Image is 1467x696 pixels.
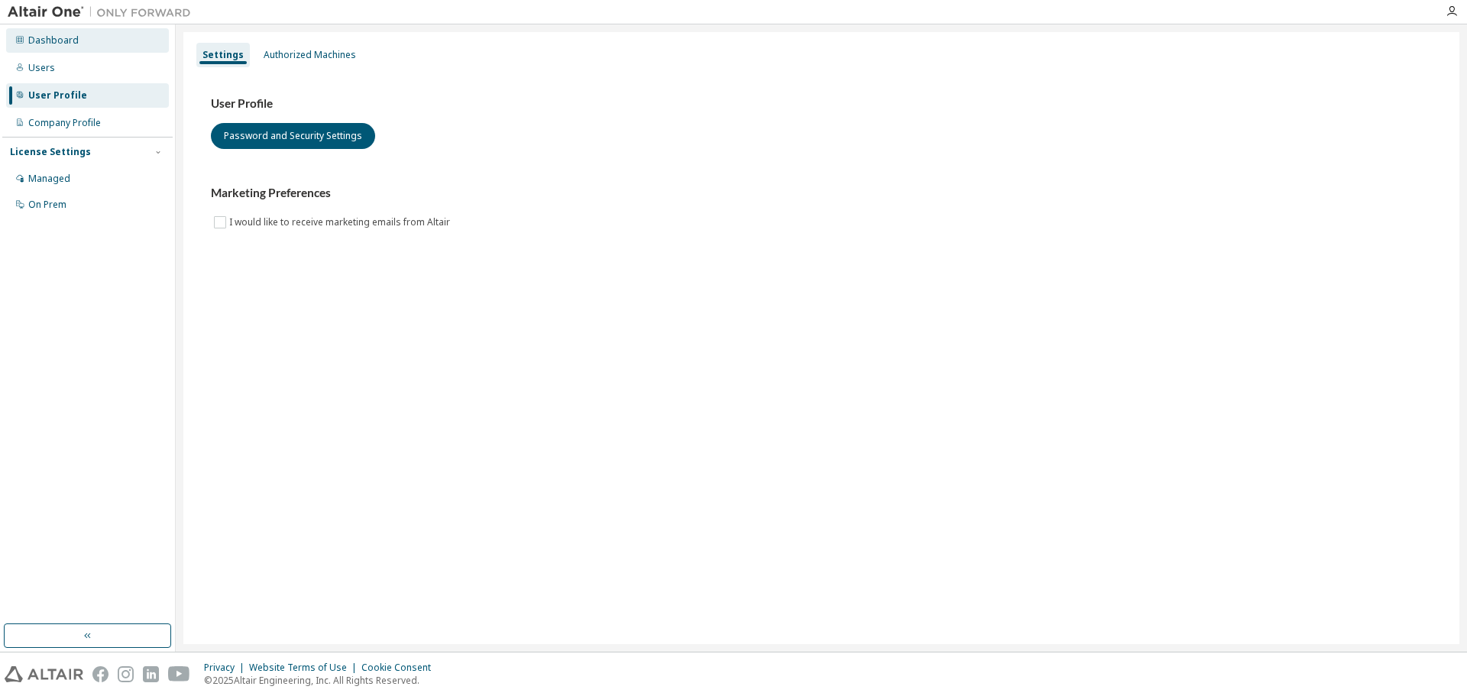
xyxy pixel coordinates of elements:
div: Authorized Machines [264,49,356,61]
div: Users [28,62,55,74]
img: Altair One [8,5,199,20]
div: Dashboard [28,34,79,47]
div: On Prem [28,199,66,211]
h3: User Profile [211,96,1432,112]
img: facebook.svg [92,666,108,682]
div: Website Terms of Use [249,662,361,674]
div: Managed [28,173,70,185]
div: License Settings [10,146,91,158]
label: I would like to receive marketing emails from Altair [229,213,453,231]
div: Cookie Consent [361,662,440,674]
p: © 2025 Altair Engineering, Inc. All Rights Reserved. [204,674,440,687]
div: Settings [202,49,244,61]
h3: Marketing Preferences [211,186,1432,201]
img: altair_logo.svg [5,666,83,682]
img: linkedin.svg [143,666,159,682]
button: Password and Security Settings [211,123,375,149]
img: instagram.svg [118,666,134,682]
div: Privacy [204,662,249,674]
div: User Profile [28,89,87,102]
div: Company Profile [28,117,101,129]
img: youtube.svg [168,666,190,682]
